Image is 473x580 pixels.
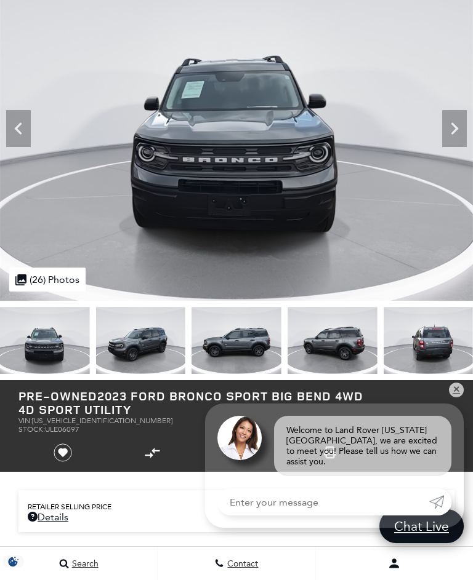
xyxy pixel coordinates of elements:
div: Previous [6,110,31,147]
span: ULE06097 [45,425,79,434]
button: Compare Vehicle [143,443,161,462]
button: Open user profile menu [316,548,473,579]
img: Used 2023 Carbonized Gray Metallic Ford Big Bend image 5 [192,307,281,374]
img: Used 2023 Carbonized Gray Metallic Ford Big Bend image 7 [383,307,473,374]
span: Search [69,558,99,569]
img: Used 2023 Carbonized Gray Metallic Ford Big Bend image 6 [288,307,378,374]
div: Welcome to Land Rover [US_STATE][GEOGRAPHIC_DATA], we are excited to meet you! Please tell us how... [274,416,451,476]
span: Contact [224,558,258,569]
span: Retailer Selling Price [28,503,418,511]
div: Next [442,110,467,147]
img: Used 2023 Carbonized Gray Metallic Ford Big Bend image 4 [96,307,186,374]
span: [US_VEHICLE_IDENTIFICATION_NUMBER] [32,416,172,425]
h1: 2023 Ford Bronco Sport Big Bend 4WD 4D Sport Utility [18,389,369,416]
img: Agent profile photo [217,416,262,460]
a: Details [28,511,445,523]
a: Retailer Selling Price $27,518 [28,503,445,511]
a: Submit [429,488,451,515]
span: Stock: [18,425,45,434]
span: VIN: [18,416,32,425]
button: Save vehicle [49,443,76,463]
input: Enter your message [217,488,429,515]
div: (26) Photos [9,268,86,292]
strong: Pre-Owned [18,387,97,404]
